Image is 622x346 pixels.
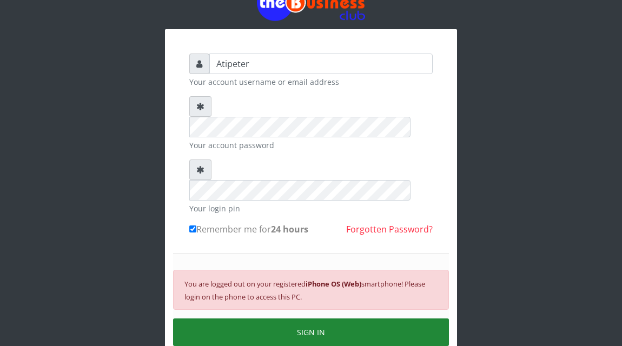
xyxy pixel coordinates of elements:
[189,223,308,236] label: Remember me for
[346,223,433,235] a: Forgotten Password?
[184,279,425,302] small: You are logged out on your registered smartphone! Please login on the phone to access this PC.
[306,279,361,289] b: iPhone OS (Web)
[189,225,196,232] input: Remember me for24 hours
[209,54,433,74] input: Username or email address
[189,139,433,151] small: Your account password
[189,76,433,88] small: Your account username or email address
[271,223,308,235] b: 24 hours
[189,203,433,214] small: Your login pin
[173,318,449,346] button: SIGN IN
